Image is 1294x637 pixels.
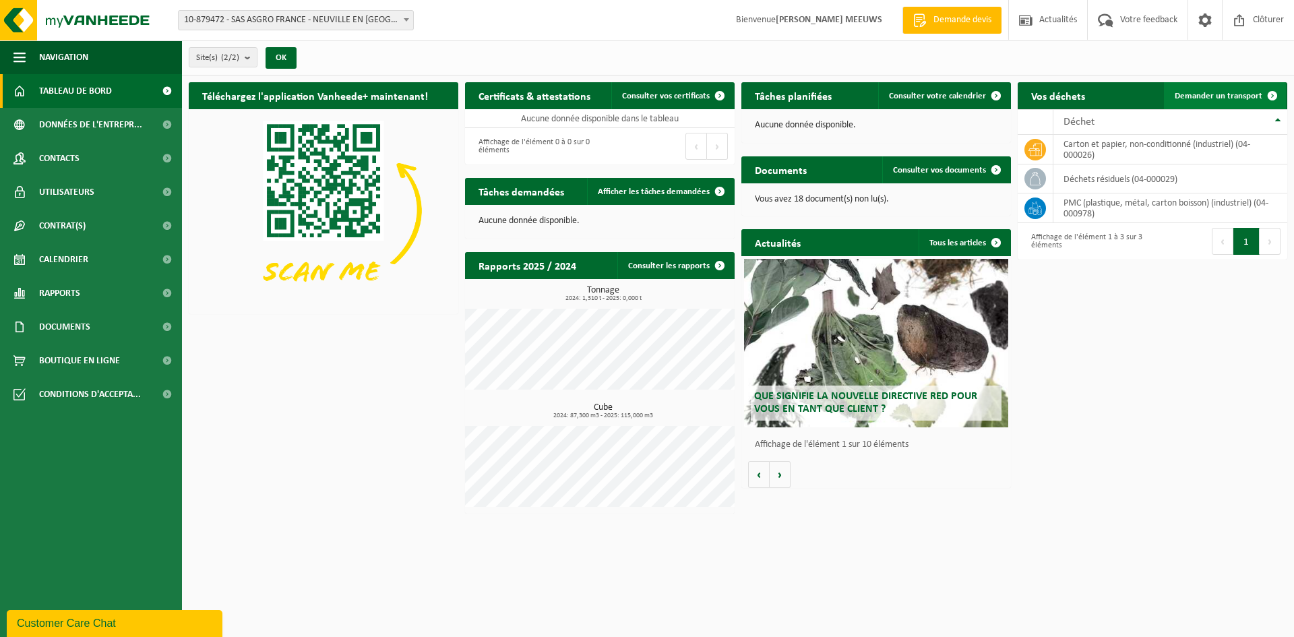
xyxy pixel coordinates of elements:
button: Site(s)(2/2) [189,47,257,67]
span: Afficher les tâches demandées [598,187,710,196]
span: Site(s) [196,48,239,68]
td: PMC (plastique, métal, carton boisson) (industriel) (04-000978) [1053,193,1287,223]
span: Données de l'entrepr... [39,108,142,142]
span: Tableau de bord [39,74,112,108]
a: Demande devis [902,7,1002,34]
span: Consulter votre calendrier [889,92,986,100]
a: Tous les articles [919,229,1010,256]
span: 10-879472 - SAS ASGRO FRANCE - NEUVILLE EN FERRAIN [178,10,414,30]
span: Utilisateurs [39,175,94,209]
button: Vorige [748,461,770,488]
button: OK [266,47,297,69]
span: Demander un transport [1175,92,1262,100]
p: Aucune donnée disponible. [479,216,721,226]
span: Documents [39,310,90,344]
span: Contacts [39,142,80,175]
h2: Tâches planifiées [741,82,845,109]
td: carton et papier, non-conditionné (industriel) (04-000026) [1053,135,1287,164]
count: (2/2) [221,53,239,62]
span: Consulter vos certificats [622,92,710,100]
h2: Documents [741,156,820,183]
h2: Certificats & attestations [465,82,604,109]
a: Que signifie la nouvelle directive RED pour vous en tant que client ? [744,259,1008,427]
button: Previous [1212,228,1233,255]
span: Demande devis [930,13,995,27]
span: Calendrier [39,243,88,276]
h2: Vos déchets [1018,82,1099,109]
button: Previous [685,133,707,160]
button: 1 [1233,228,1260,255]
h3: Tonnage [472,286,735,302]
h2: Téléchargez l'application Vanheede+ maintenant! [189,82,441,109]
span: Boutique en ligne [39,344,120,377]
button: Next [707,133,728,160]
a: Consulter vos certificats [611,82,733,109]
span: Rapports [39,276,80,310]
span: Consulter vos documents [893,166,986,175]
td: Aucune donnée disponible dans le tableau [465,109,735,128]
span: 10-879472 - SAS ASGRO FRANCE - NEUVILLE EN FERRAIN [179,11,413,30]
h3: Cube [472,403,735,419]
button: Next [1260,228,1281,255]
p: Aucune donnée disponible. [755,121,997,130]
a: Afficher les tâches demandées [587,178,733,205]
button: Volgende [770,461,791,488]
div: Affichage de l'élément 1 à 3 sur 3 éléments [1024,226,1146,256]
a: Demander un transport [1164,82,1286,109]
span: 2024: 87,300 m3 - 2025: 115,000 m3 [472,413,735,419]
img: Download de VHEPlus App [189,109,458,311]
span: Conditions d'accepta... [39,377,141,411]
p: Vous avez 18 document(s) non lu(s). [755,195,997,204]
a: Consulter vos documents [882,156,1010,183]
span: Déchet [1064,117,1095,127]
h2: Rapports 2025 / 2024 [465,252,590,278]
iframe: chat widget [7,607,225,637]
a: Consulter les rapports [617,252,733,279]
p: Affichage de l'élément 1 sur 10 éléments [755,440,1004,450]
h2: Tâches demandées [465,178,578,204]
span: Que signifie la nouvelle directive RED pour vous en tant que client ? [754,391,977,415]
span: Contrat(s) [39,209,86,243]
td: déchets résiduels (04-000029) [1053,164,1287,193]
strong: [PERSON_NAME] MEEUWS [776,15,882,25]
a: Consulter votre calendrier [878,82,1010,109]
span: Navigation [39,40,88,74]
h2: Actualités [741,229,814,255]
div: Affichage de l'élément 0 à 0 sur 0 éléments [472,131,593,161]
span: 2024: 1,310 t - 2025: 0,000 t [472,295,735,302]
